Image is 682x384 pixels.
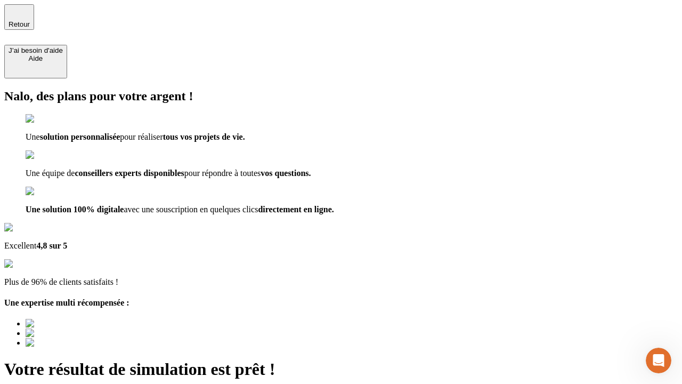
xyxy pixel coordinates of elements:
[4,259,57,269] img: reviews stars
[75,169,184,178] span: conseillers experts disponibles
[4,359,678,379] h1: Votre résultat de simulation est prêt !
[258,205,334,214] span: directement en ligne.
[4,277,678,287] p: Plus de 96% de clients satisfaits !
[26,169,75,178] span: Une équipe de
[4,4,34,30] button: Retour
[26,132,40,141] span: Une
[26,114,71,124] img: checkmark
[646,348,671,373] iframe: Intercom live chat
[26,187,71,196] img: checkmark
[124,205,258,214] span: avec une souscription en quelques clics
[163,132,245,141] span: tous vos projets de vie.
[40,132,120,141] span: solution personnalisée
[261,169,311,178] span: vos questions.
[4,298,678,308] h4: Une expertise multi récompensée :
[9,20,30,28] span: Retour
[26,150,71,160] img: checkmark
[26,329,124,338] img: Best savings advice award
[26,338,124,348] img: Best savings advice award
[184,169,261,178] span: pour répondre à toutes
[9,54,63,62] div: Aide
[26,319,124,329] img: Best savings advice award
[4,223,66,233] img: Google Review
[4,45,67,78] button: J’ai besoin d'aideAide
[9,46,63,54] div: J’ai besoin d'aide
[4,241,36,250] span: Excellent
[36,241,67,250] span: 4,8 sur 5
[4,89,678,103] h2: Nalo, des plans pour votre argent !
[120,132,163,141] span: pour réaliser
[26,205,124,214] span: Une solution 100% digitale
